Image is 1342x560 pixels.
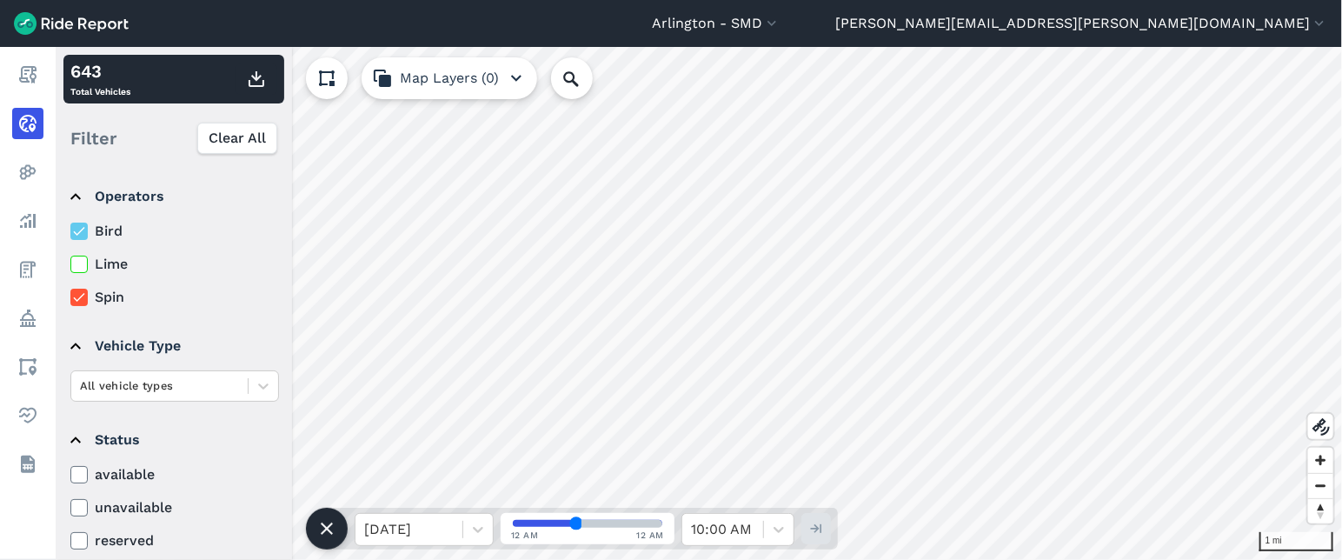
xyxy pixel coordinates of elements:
[70,497,279,518] label: unavailable
[70,254,279,275] label: Lime
[362,57,537,99] button: Map Layers (0)
[70,287,279,308] label: Spin
[12,351,43,383] a: Areas
[70,530,279,551] label: reserved
[835,13,1328,34] button: [PERSON_NAME][EMAIL_ADDRESS][PERSON_NAME][DOMAIN_NAME]
[637,529,665,542] span: 12 AM
[12,254,43,285] a: Fees
[12,303,43,334] a: Policy
[551,57,621,99] input: Search Location or Vehicles
[12,449,43,480] a: Datasets
[70,58,130,84] div: 643
[1308,448,1333,473] button: Zoom in
[209,128,266,149] span: Clear All
[12,108,43,139] a: Realtime
[12,157,43,188] a: Heatmaps
[12,400,43,431] a: Health
[70,172,276,221] summary: Operators
[652,13,781,34] button: Arlington - SMD
[56,47,1342,560] canvas: Map
[12,59,43,90] a: Report
[70,221,279,242] label: Bird
[1308,498,1333,523] button: Reset bearing to north
[1259,532,1333,551] div: 1 mi
[70,322,276,370] summary: Vehicle Type
[63,111,284,165] div: Filter
[1308,473,1333,498] button: Zoom out
[70,464,279,485] label: available
[12,205,43,237] a: Analyze
[70,58,130,100] div: Total Vehicles
[511,529,539,542] span: 12 AM
[14,12,129,35] img: Ride Report
[197,123,277,154] button: Clear All
[70,416,276,464] summary: Status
